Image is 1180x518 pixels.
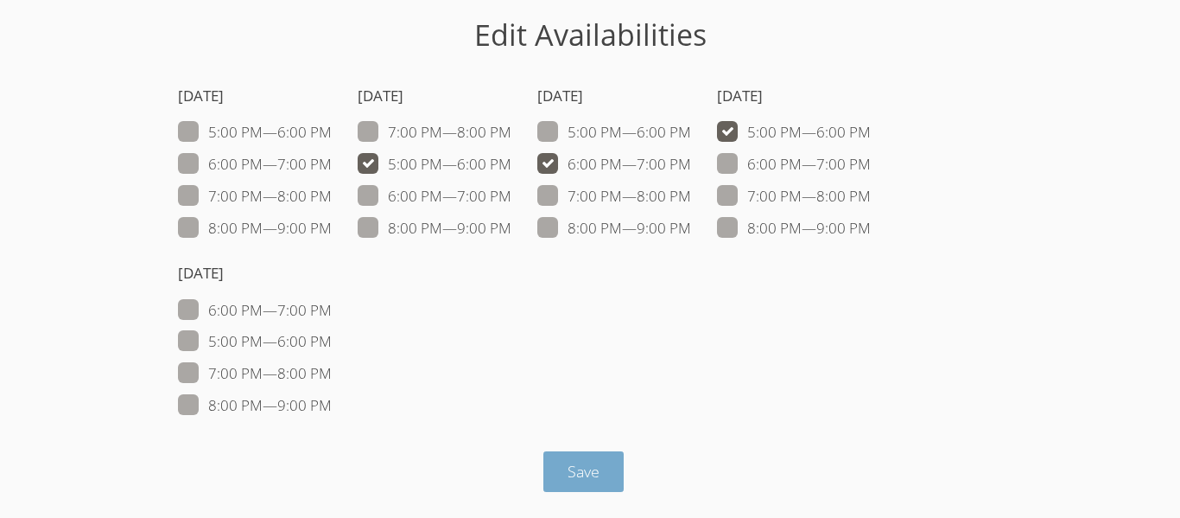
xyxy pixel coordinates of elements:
span: Save [568,461,600,482]
label: 8:00 PM — 9:00 PM [537,217,691,240]
h1: Edit Availabilities [165,13,1015,57]
label: 6:00 PM — 7:00 PM [537,153,691,176]
h4: [DATE] [537,85,691,107]
button: Save [543,451,624,492]
label: 8:00 PM — 9:00 PM [358,217,511,240]
h4: [DATE] [178,85,332,107]
label: 6:00 PM — 7:00 PM [358,185,511,208]
label: 5:00 PM — 6:00 PM [717,121,871,144]
label: 5:00 PM — 6:00 PM [358,153,511,176]
label: 8:00 PM — 9:00 PM [178,394,332,417]
label: 8:00 PM — 9:00 PM [717,217,871,240]
label: 7:00 PM — 8:00 PM [717,185,871,208]
label: 6:00 PM — 7:00 PM [178,153,332,176]
label: 7:00 PM — 8:00 PM [178,185,332,208]
label: 5:00 PM — 6:00 PM [178,330,332,353]
label: 7:00 PM — 8:00 PM [358,121,511,144]
label: 8:00 PM — 9:00 PM [178,217,332,240]
label: 5:00 PM — 6:00 PM [537,121,691,144]
label: 7:00 PM — 8:00 PM [537,185,691,208]
label: 7:00 PM — 8:00 PM [178,362,332,385]
h4: [DATE] [717,85,871,107]
h4: [DATE] [358,85,511,107]
h4: [DATE] [178,262,332,285]
label: 6:00 PM — 7:00 PM [717,153,871,176]
label: 6:00 PM — 7:00 PM [178,299,332,322]
label: 5:00 PM — 6:00 PM [178,121,332,144]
